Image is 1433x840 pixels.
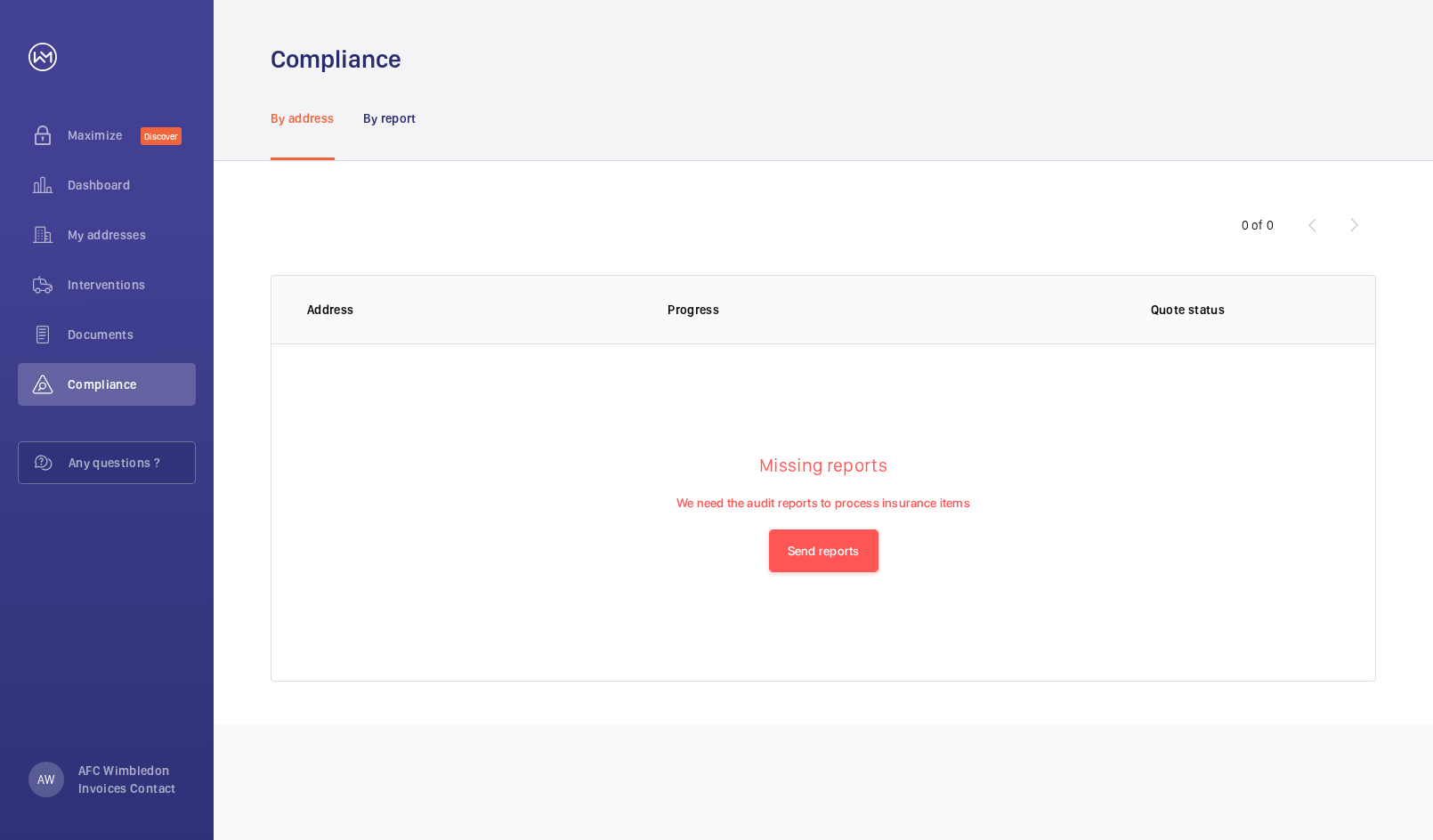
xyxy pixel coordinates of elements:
[68,326,196,343] span: Documents
[68,376,196,393] span: Compliance
[271,109,335,127] p: By address
[363,109,417,127] p: By report
[676,494,969,529] p: We need the audit reports to process insurance items
[307,301,639,319] p: Address
[668,301,1007,319] p: Progress
[69,454,195,472] span: Any questions ?
[271,43,401,76] h1: Compliance
[141,127,182,145] span: Discover
[676,454,969,494] h4: Missing reports
[68,276,196,294] span: Interventions
[68,126,141,144] span: Maximize
[769,529,878,572] button: Send reports
[37,771,54,788] p: AW
[68,226,196,244] span: My addresses
[1151,301,1225,319] p: Quote status
[1242,216,1274,234] div: 0 of 0
[78,762,185,797] p: AFC Wimbledon Invoices Contact
[68,176,196,194] span: Dashboard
